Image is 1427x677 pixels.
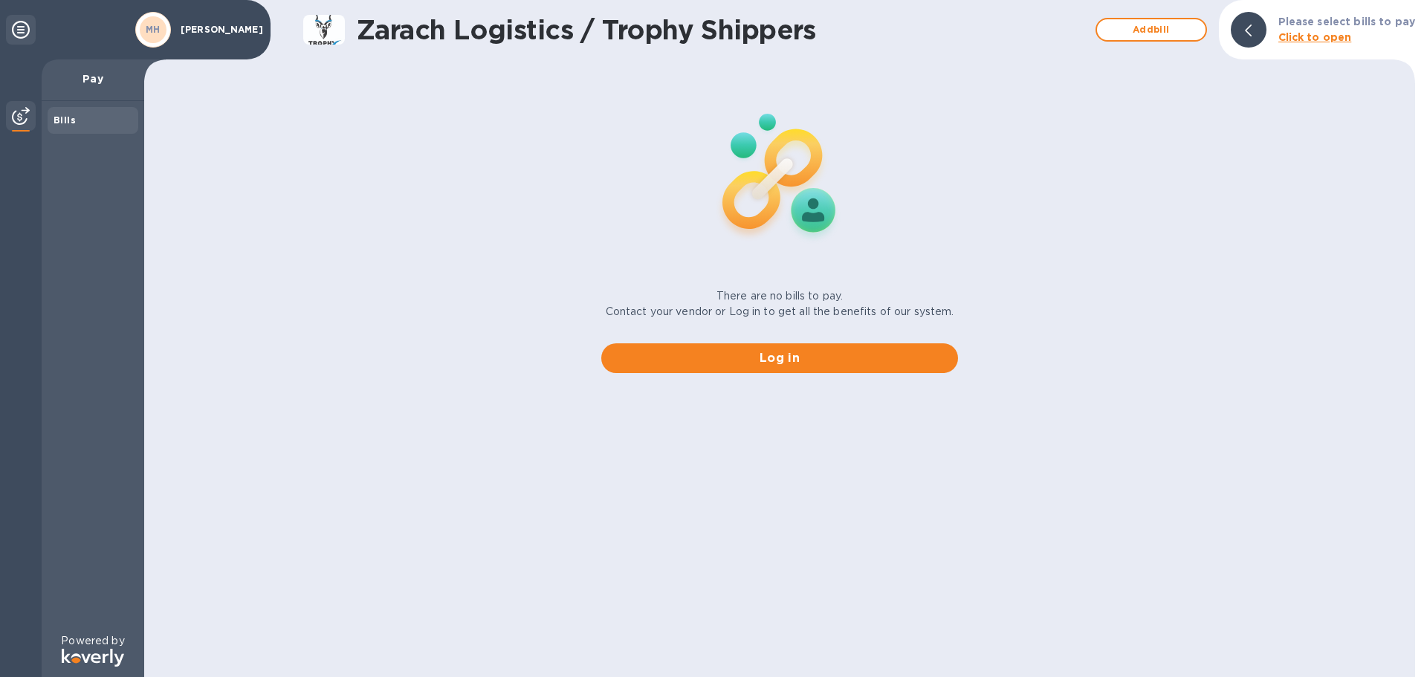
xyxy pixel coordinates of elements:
[1278,16,1415,27] b: Please select bills to pay
[54,114,76,126] b: Bills
[1109,21,1194,39] span: Add bill
[146,24,161,35] b: MH
[181,25,255,35] p: [PERSON_NAME]
[606,288,954,320] p: There are no bills to pay. Contact your vendor or Log in to get all the benefits of our system.
[62,649,124,667] img: Logo
[61,633,124,649] p: Powered by
[601,343,958,373] button: Log in
[54,71,132,86] p: Pay
[357,14,1088,45] h1: Zarach Logistics / Trophy Shippers
[1096,18,1207,42] button: Addbill
[613,349,946,367] span: Log in
[1278,31,1352,43] b: Click to open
